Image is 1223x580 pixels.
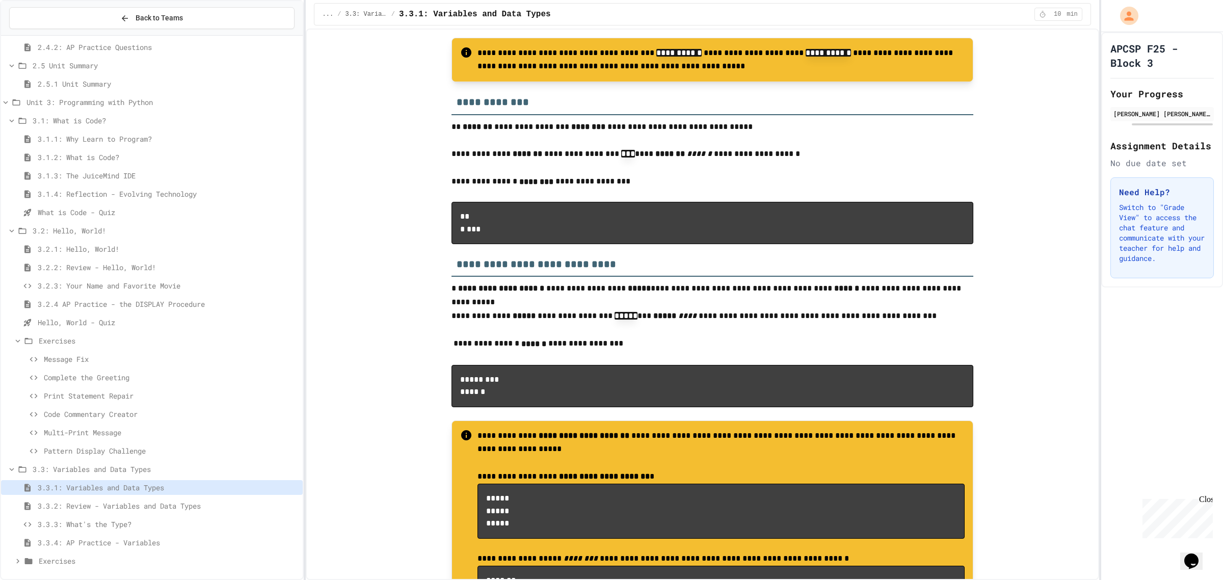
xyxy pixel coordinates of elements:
[38,42,299,52] span: 2.4.2: AP Practice Questions
[38,317,299,328] span: Hello, World - Quiz
[44,372,299,383] span: Complete the Greeting
[26,97,299,108] span: Unit 3: Programming with Python
[4,4,70,65] div: Chat with us now!Close
[136,13,183,23] span: Back to Teams
[1110,157,1214,169] div: No due date set
[38,280,299,291] span: 3.2.3: Your Name and Favorite Movie
[1119,186,1205,198] h3: Need Help?
[38,262,299,273] span: 3.2.2: Review - Hello, World!
[1138,495,1213,538] iframe: chat widget
[38,170,299,181] span: 3.1.3: The JuiceMind IDE
[1110,139,1214,153] h2: Assignment Details
[38,189,299,199] span: 3.1.4: Reflection - Evolving Technology
[33,464,299,474] span: 3.3: Variables and Data Types
[1180,539,1213,570] iframe: chat widget
[33,60,299,71] span: 2.5 Unit Summary
[44,409,299,419] span: Code Commentary Creator
[44,390,299,401] span: Print Statement Repair
[33,115,299,126] span: 3.1: What is Code?
[44,427,299,438] span: Multi-Print Message
[38,519,299,530] span: 3.3.3: What's the Type?
[323,10,334,18] span: ...
[1067,10,1078,18] span: min
[44,354,299,364] span: Message Fix
[38,482,299,493] span: 3.3.1: Variables and Data Types
[39,335,299,346] span: Exercises
[38,537,299,548] span: 3.3.4: AP Practice - Variables
[38,244,299,254] span: 3.2.1: Hello, World!
[1110,41,1214,70] h1: APCSP F25 - Block 3
[38,134,299,144] span: 3.1.1: Why Learn to Program?
[39,556,299,566] span: Exercises
[1119,202,1205,263] p: Switch to "Grade View" to access the chat feature and communicate with your teacher for help and ...
[38,500,299,511] span: 3.3.2: Review - Variables and Data Types
[337,10,341,18] span: /
[1109,4,1141,28] div: My Account
[38,152,299,163] span: 3.1.2: What is Code?
[1049,10,1066,18] span: 10
[44,445,299,456] span: Pattern Display Challenge
[1110,87,1214,101] h2: Your Progress
[399,8,551,20] span: 3.3.1: Variables and Data Types
[345,10,387,18] span: 3.3: Variables and Data Types
[1113,109,1211,118] div: [PERSON_NAME] [PERSON_NAME] Alavudin
[38,78,299,89] span: 2.5.1 Unit Summary
[391,10,395,18] span: /
[38,299,299,309] span: 3.2.4 AP Practice - the DISPLAY Procedure
[9,7,295,29] button: Back to Teams
[33,225,299,236] span: 3.2: Hello, World!
[38,207,299,218] span: What is Code - Quiz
